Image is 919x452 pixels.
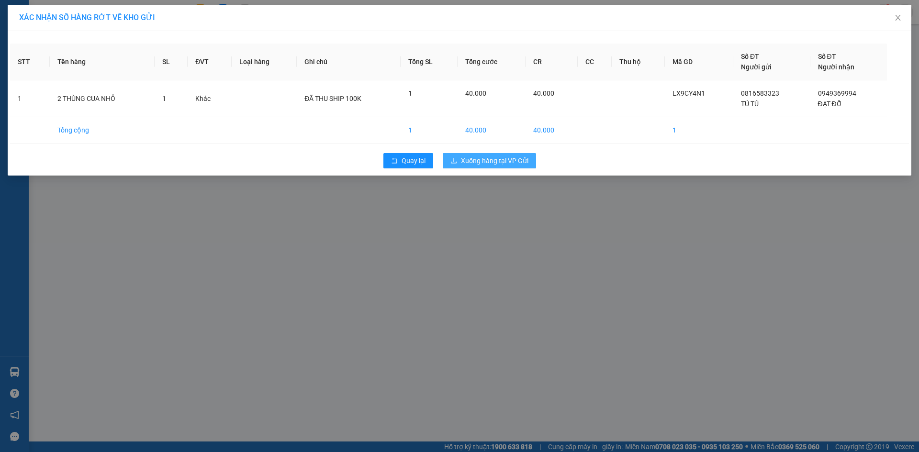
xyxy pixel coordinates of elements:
[526,44,578,80] th: CR
[818,100,841,108] span: ĐẠT ĐỖ
[50,117,155,143] td: Tổng cộng
[461,155,528,166] span: Xuống hàng tại VP Gửi
[741,63,772,71] span: Người gửi
[19,13,155,22] span: XÁC NHẬN SỐ HÀNG RỚT VỀ KHO GỬI
[533,89,554,97] span: 40.000
[297,44,401,80] th: Ghi chú
[391,157,398,165] span: rollback
[383,153,433,168] button: rollbackQuay lại
[578,44,612,80] th: CC
[188,44,232,80] th: ĐVT
[465,89,486,97] span: 40.000
[450,157,457,165] span: download
[612,44,664,80] th: Thu hộ
[665,44,733,80] th: Mã GD
[155,44,188,80] th: SL
[50,80,155,117] td: 2 THÙNG CUA NHỎ
[408,89,412,97] span: 1
[401,44,458,80] th: Tổng SL
[741,100,759,108] span: TÚ TÚ
[672,89,705,97] span: LX9CY4N1
[894,14,902,22] span: close
[665,117,733,143] td: 1
[162,95,166,102] span: 1
[443,153,536,168] button: downloadXuống hàng tại VP Gửi
[885,5,911,32] button: Close
[741,53,759,60] span: Số ĐT
[458,44,526,80] th: Tổng cước
[401,117,458,143] td: 1
[50,44,155,80] th: Tên hàng
[10,80,50,117] td: 1
[402,155,426,166] span: Quay lại
[232,44,297,80] th: Loại hàng
[818,89,856,97] span: 0949369994
[458,117,526,143] td: 40.000
[526,117,578,143] td: 40.000
[818,53,836,60] span: Số ĐT
[741,89,779,97] span: 0816583323
[818,63,854,71] span: Người nhận
[10,44,50,80] th: STT
[188,80,232,117] td: Khác
[304,95,361,102] span: ĐÃ THU SHIP 100K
